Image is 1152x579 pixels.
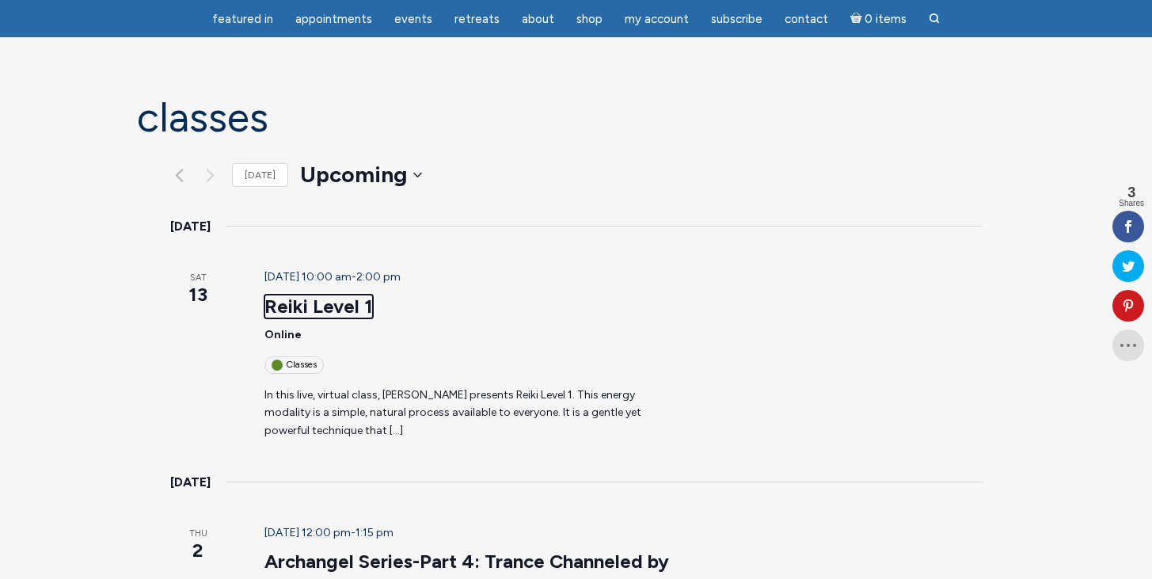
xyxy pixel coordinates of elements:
[170,166,189,185] a: Previous Events
[295,12,372,26] span: Appointments
[137,95,1016,140] h1: Classes
[385,4,442,35] a: Events
[300,159,407,191] span: Upcoming
[264,328,302,341] span: Online
[576,12,603,26] span: Shop
[1119,185,1144,200] span: 3
[567,4,612,35] a: Shop
[203,4,283,35] a: featured in
[170,272,226,285] span: Sat
[170,281,226,308] span: 13
[785,12,828,26] span: Contact
[394,12,432,26] span: Events
[170,537,226,564] span: 2
[232,163,288,188] a: [DATE]
[522,12,554,26] span: About
[850,12,865,26] i: Cart
[625,12,689,26] span: My Account
[701,4,772,35] a: Subscribe
[300,159,422,191] button: Upcoming
[212,12,273,26] span: featured in
[286,4,382,35] a: Appointments
[711,12,762,26] span: Subscribe
[201,166,220,185] button: Next Events
[356,270,401,284] span: 2:00 pm
[512,4,564,35] a: About
[264,526,351,539] span: [DATE] 12:00 pm
[170,472,211,493] time: [DATE]
[170,216,211,237] time: [DATE]
[775,4,838,35] a: Contact
[445,4,509,35] a: Retreats
[454,12,500,26] span: Retreats
[865,13,907,25] span: 0 items
[1119,200,1144,208] span: Shares
[615,4,698,35] a: My Account
[841,2,917,35] a: Cart0 items
[264,526,394,539] time: -
[170,528,226,541] span: Thu
[264,270,352,284] span: [DATE] 10:00 am
[264,270,401,284] time: -
[264,295,373,318] a: Reiki Level 1
[355,526,394,539] span: 1:15 pm
[264,387,675,440] p: In this live, virtual class, [PERSON_NAME] presents Reiki Level 1. This energy modality is a simp...
[264,356,324,373] div: Classes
